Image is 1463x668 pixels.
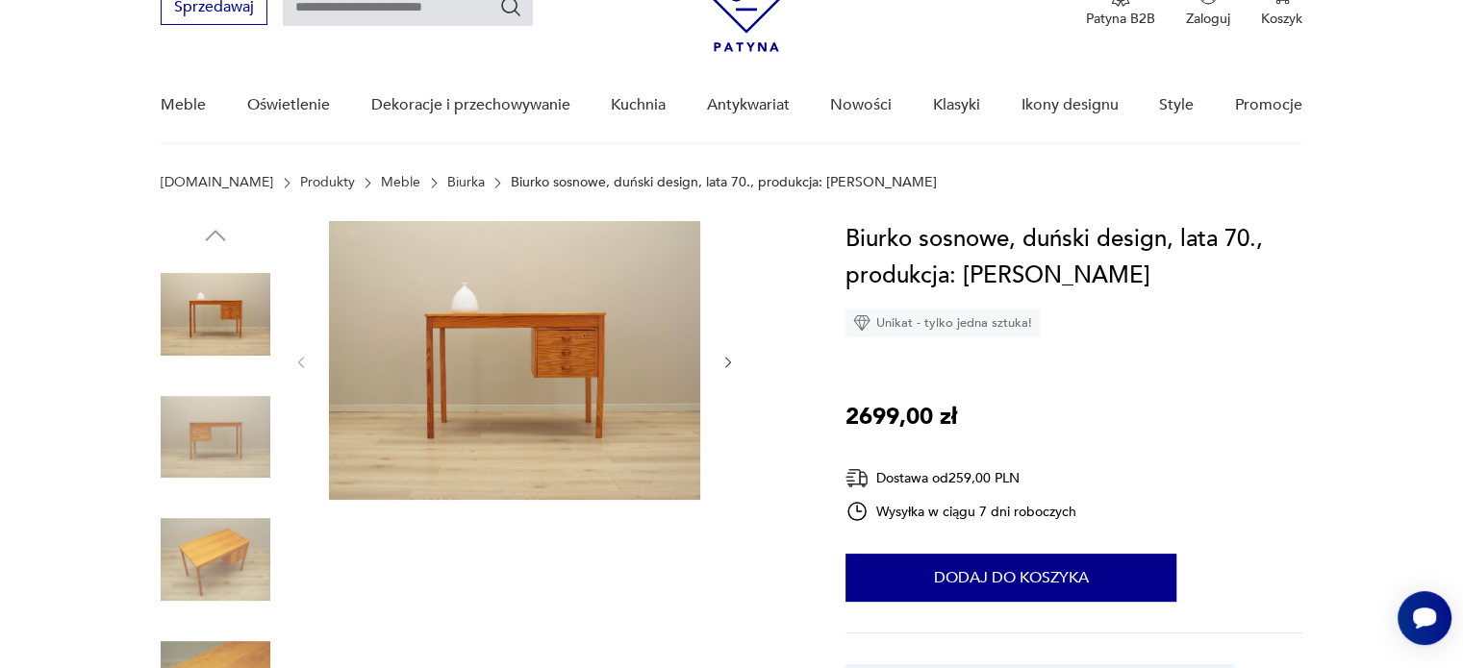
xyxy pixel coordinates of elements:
a: Style [1159,68,1194,142]
button: Dodaj do koszyka [845,554,1176,602]
p: Koszyk [1261,10,1302,28]
a: Biurka [447,175,485,190]
a: Nowości [830,68,892,142]
a: Klasyki [933,68,980,142]
a: Antykwariat [707,68,790,142]
a: Dekoracje i przechowywanie [370,68,569,142]
p: Biurko sosnowe, duński design, lata 70., produkcja: [PERSON_NAME] [511,175,937,190]
div: Wysyłka w ciągu 7 dni roboczych [845,500,1076,523]
a: Meble [381,175,420,190]
img: Zdjęcie produktu Biurko sosnowe, duński design, lata 70., produkcja: Dania [161,505,270,614]
a: Ikony designu [1021,68,1118,142]
a: Kuchnia [611,68,666,142]
img: Ikona diamentu [853,314,870,332]
a: [DOMAIN_NAME] [161,175,273,190]
h1: Biurko sosnowe, duński design, lata 70., produkcja: [PERSON_NAME] [845,221,1302,294]
a: Produkty [300,175,355,190]
div: Unikat - tylko jedna sztuka! [845,309,1040,337]
div: Dostawa od 259,00 PLN [845,466,1076,490]
p: Patyna B2B [1086,10,1155,28]
img: Zdjęcie produktu Biurko sosnowe, duński design, lata 70., produkcja: Dania [161,260,270,369]
a: Oświetlenie [247,68,330,142]
a: Promocje [1235,68,1302,142]
a: Sprzedawaj [161,2,267,15]
iframe: Smartsupp widget button [1398,591,1451,645]
p: Zaloguj [1186,10,1230,28]
img: Ikona dostawy [845,466,869,490]
a: Meble [161,68,206,142]
img: Zdjęcie produktu Biurko sosnowe, duński design, lata 70., produkcja: Dania [329,221,700,500]
img: Zdjęcie produktu Biurko sosnowe, duński design, lata 70., produkcja: Dania [161,383,270,492]
p: 2699,00 zł [845,399,957,435]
